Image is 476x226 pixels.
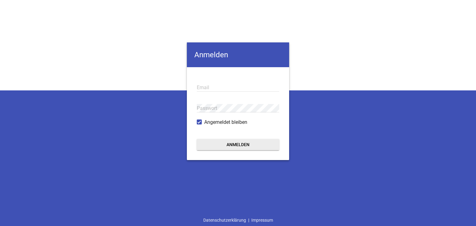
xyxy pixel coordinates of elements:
[201,214,248,226] a: Datenschutzerklärung
[249,214,275,226] a: Impressum
[197,139,279,150] button: Anmelden
[201,214,275,226] div: |
[187,42,289,67] h4: Anmelden
[204,119,247,126] span: Angemeldet bleiben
